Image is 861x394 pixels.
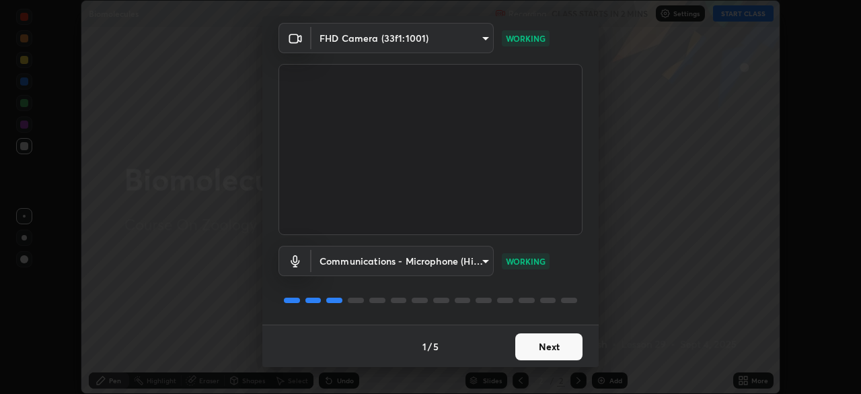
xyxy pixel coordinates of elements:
p: WORKING [506,32,546,44]
h4: 5 [433,339,439,354]
p: WORKING [506,255,546,267]
h4: 1 [422,339,426,354]
button: Next [515,333,583,360]
h4: / [428,339,432,354]
div: FHD Camera (33f1:1001) [311,246,494,276]
div: FHD Camera (33f1:1001) [311,23,494,53]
